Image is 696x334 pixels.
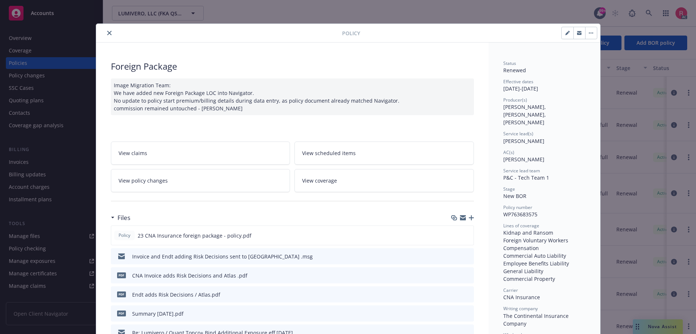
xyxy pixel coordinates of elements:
[503,174,549,181] span: P&C - Tech Team 1
[453,291,458,298] button: download file
[452,232,458,239] button: download file
[503,156,544,163] span: [PERSON_NAME]
[117,232,132,239] span: Policy
[119,177,168,184] span: View policy changes
[453,310,458,318] button: download file
[119,149,147,157] span: View claims
[503,192,526,199] span: New BOR
[453,253,458,260] button: download file
[132,272,247,279] div: CNA Invoice adds Risk Decisions and Atlas .pdf
[503,78,586,92] div: [DATE] - [DATE]
[105,29,114,37] button: close
[503,294,540,301] span: CNA Insurance
[503,305,538,312] span: Writing company
[503,137,544,144] span: [PERSON_NAME]
[342,29,360,37] span: Policy
[503,168,540,174] span: Service lead team
[503,204,532,210] span: Policy number
[503,211,537,218] span: WP763683575
[132,291,220,298] div: Endt adds Risk Decisions / Atlas.pdf
[503,223,539,229] span: Lines of coverage
[503,186,515,192] span: Stage
[503,97,527,103] span: Producer(s)
[503,131,533,137] span: Service lead(s)
[503,252,586,260] div: Commercial Auto Liability
[294,169,474,192] a: View coverage
[453,272,458,279] button: download file
[111,213,130,223] div: Files
[302,149,356,157] span: View scheduled items
[132,253,313,260] div: Invoice and Endt adding Risk Decisions sent to [GEOGRAPHIC_DATA] .msg
[464,253,471,260] button: preview file
[464,291,471,298] button: preview file
[503,149,514,155] span: AC(s)
[503,103,547,126] span: [PERSON_NAME], [PERSON_NAME], [PERSON_NAME]
[503,260,586,267] div: Employee Benefits Liability
[117,311,126,316] span: pdf
[111,60,474,73] div: Foreign Package
[503,60,516,66] span: Status
[111,142,290,165] a: View claims
[464,310,471,318] button: preview file
[464,232,471,239] button: preview file
[503,267,586,275] div: General Liability
[503,236,586,252] div: Foreign Voluntary Workers Compensation
[294,142,474,165] a: View scheduled items
[503,312,570,327] span: The Continental Insurance Company
[111,169,290,192] a: View policy changes
[132,310,184,318] div: Summary [DATE].pdf
[503,67,526,74] span: Renewed
[503,229,586,236] div: Kidnap and Ransom
[117,291,126,297] span: pdf
[138,232,251,239] span: 23 CNA Insurance foreign package - policy.pdf
[302,177,337,184] span: View coverage
[111,78,474,115] div: Image Migration Team: We have added new Foreign Package LOC into Navigator. No update to policy s...
[117,272,126,278] span: pdf
[117,213,130,223] h3: Files
[503,287,518,293] span: Carrier
[464,272,471,279] button: preview file
[503,275,586,283] div: Commercial Property
[503,78,533,85] span: Effective dates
